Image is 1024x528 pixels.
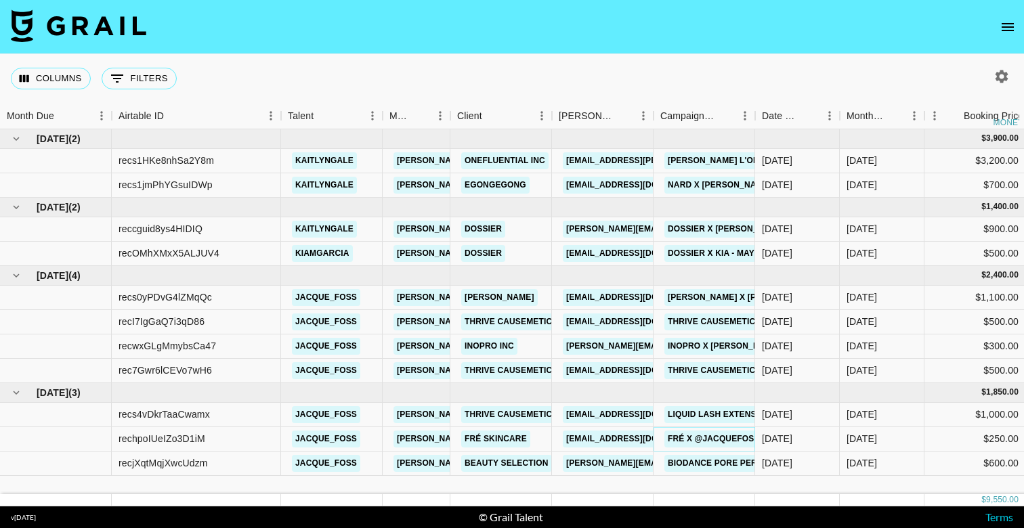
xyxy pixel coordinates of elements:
[450,103,552,129] div: Client
[563,221,784,238] a: [PERSON_NAME][EMAIL_ADDRESS][DOMAIN_NAME]
[292,338,360,355] a: jacque_foss
[755,103,840,129] div: Date Created
[981,269,986,281] div: $
[119,364,212,377] div: rec7Gwr6lCEVo7wH6
[664,289,820,306] a: [PERSON_NAME] x [PERSON_NAME]
[840,103,924,129] div: Month Due
[119,456,208,470] div: recjXqtMqjXwcUdzm
[393,431,614,447] a: [PERSON_NAME][EMAIL_ADDRESS][DOMAIN_NAME]
[563,406,714,423] a: [EMAIL_ADDRESS][DOMAIN_NAME]
[393,338,614,355] a: [PERSON_NAME][EMAIL_ADDRESS][DOMAIN_NAME]
[563,362,714,379] a: [EMAIL_ADDRESS][DOMAIN_NAME]
[119,154,214,167] div: recs1HKe8nhSa2Y8m
[119,246,219,260] div: recOMhXMxX5ALJUV4
[393,455,614,472] a: [PERSON_NAME][EMAIL_ADDRESS][DOMAIN_NAME]
[119,432,205,445] div: rechpoIUeIZo3D1iM
[664,338,784,355] a: Inopro x [PERSON_NAME]
[664,313,856,330] a: Thrive Causemetics - 30 days spark ads
[389,103,411,129] div: Manager
[461,289,538,306] a: [PERSON_NAME]
[847,339,877,353] div: Jul '25
[37,200,68,214] span: [DATE]
[292,362,360,379] a: jacque_foss
[281,103,383,129] div: Talent
[119,290,212,304] div: recs0yPDvG4lZMqQc
[735,106,755,126] button: Menu
[847,103,885,129] div: Month Due
[633,106,654,126] button: Menu
[479,510,543,524] div: © Grail Talent
[393,313,614,330] a: [PERSON_NAME][EMAIL_ADDRESS][DOMAIN_NAME]
[292,313,360,330] a: jacque_foss
[37,132,68,146] span: [DATE]
[563,431,714,447] a: [EMAIL_ADDRESS][DOMAIN_NAME]
[563,245,714,262] a: [EMAIL_ADDRESS][DOMAIN_NAME]
[664,245,758,262] a: Dossier x Kia - May
[762,408,792,421] div: 31/07/2025
[654,103,755,129] div: Campaign (Type)
[119,178,213,192] div: recs1jmPhYGsuIDWp
[981,201,986,213] div: $
[393,152,614,169] a: [PERSON_NAME][EMAIL_ADDRESS][DOMAIN_NAME]
[393,362,614,379] a: [PERSON_NAME][EMAIL_ADDRESS][DOMAIN_NAME]
[847,178,877,192] div: May '25
[847,154,877,167] div: May '25
[819,106,840,126] button: Menu
[762,432,792,445] div: 05/08/2025
[314,106,333,125] button: Sort
[986,201,1019,213] div: 1,400.00
[801,106,819,125] button: Sort
[164,106,183,125] button: Sort
[563,313,714,330] a: [EMAIL_ADDRESS][DOMAIN_NAME]
[847,408,877,421] div: Aug '25
[664,221,813,238] a: Dossier x [PERSON_NAME] - May
[762,222,792,236] div: 11/03/2025
[292,289,360,306] a: jacque_foss
[563,455,784,472] a: [PERSON_NAME][EMAIL_ADDRESS][DOMAIN_NAME]
[986,387,1019,398] div: 1,850.00
[102,68,177,89] button: Show filters
[91,106,112,126] button: Menu
[614,106,633,125] button: Sort
[411,106,430,125] button: Sort
[461,406,561,423] a: Thrive Causemetics
[383,103,450,129] div: Manager
[119,103,164,129] div: Airtable ID
[261,106,281,126] button: Menu
[847,456,877,470] div: Aug '25
[362,106,383,126] button: Menu
[847,246,877,260] div: Jun '25
[461,245,505,262] a: Dossier
[292,245,353,262] a: kiamgarcia
[292,431,360,447] a: jacque_foss
[7,129,26,148] button: hide children
[68,132,81,146] span: ( 2 )
[292,152,357,169] a: kaitlyngale
[762,178,792,192] div: 13/03/2025
[762,339,792,353] div: 01/07/2025
[37,386,68,399] span: [DATE]
[7,103,54,129] div: Month Due
[847,290,877,304] div: Jul '25
[660,103,716,129] div: Campaign (Type)
[119,408,210,421] div: recs4vDkrTaaCwamx
[559,103,614,129] div: [PERSON_NAME]
[964,103,1023,129] div: Booking Price
[461,431,530,447] a: FRÉ Skincare
[461,177,530,194] a: EgongEgong
[112,103,281,129] div: Airtable ID
[664,362,856,379] a: Thrive Causemetics - 30 days spark ads
[762,246,792,260] div: 30/05/2025
[986,269,1019,281] div: 2,400.00
[994,118,1024,127] div: money
[68,386,81,399] span: ( 3 )
[664,406,861,423] a: Liquid Lash Extensions Mascara collab
[7,266,26,285] button: hide children
[461,362,561,379] a: Thrive Causemetics
[885,106,904,125] button: Sort
[664,431,763,447] a: FRÉ x @jacquefoss
[981,133,986,144] div: $
[552,103,654,129] div: Booker
[393,221,614,238] a: [PERSON_NAME][EMAIL_ADDRESS][DOMAIN_NAME]
[292,406,360,423] a: jacque_foss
